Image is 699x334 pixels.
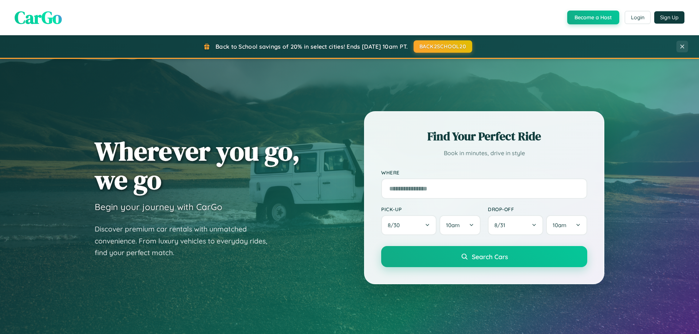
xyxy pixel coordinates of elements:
button: Sign Up [654,11,684,24]
label: Where [381,169,587,176]
p: Book in minutes, drive in style [381,148,587,158]
h1: Wherever you go, we go [95,137,300,194]
button: 8/31 [488,215,543,235]
span: 10am [446,222,460,229]
button: Login [625,11,651,24]
button: 10am [439,215,481,235]
label: Drop-off [488,206,587,212]
button: BACK2SCHOOL20 [414,40,472,53]
button: Become a Host [567,11,619,24]
button: 8/30 [381,215,437,235]
span: Back to School savings of 20% in select cities! Ends [DATE] 10am PT. [216,43,408,50]
button: 10am [546,215,587,235]
span: 8 / 31 [494,222,509,229]
span: 10am [553,222,566,229]
span: Search Cars [472,253,508,261]
button: Search Cars [381,246,587,267]
label: Pick-up [381,206,481,212]
p: Discover premium car rentals with unmatched convenience. From luxury vehicles to everyday rides, ... [95,223,277,259]
span: CarGo [15,5,62,29]
span: 8 / 30 [388,222,403,229]
h3: Begin your journey with CarGo [95,201,222,212]
h2: Find Your Perfect Ride [381,128,587,144]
